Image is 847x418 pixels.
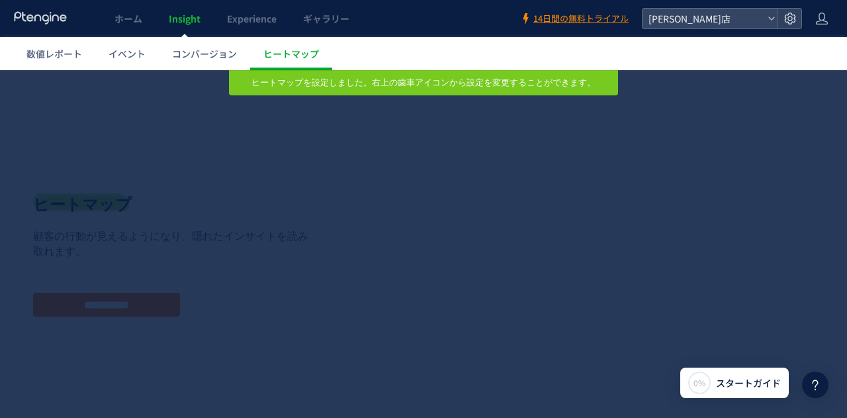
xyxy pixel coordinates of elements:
span: 数値レポート [26,47,82,60]
span: 0% [693,377,705,388]
span: Insight [169,12,201,25]
span: [PERSON_NAME]店 [645,9,762,28]
span: 14日間の無料トライアル [533,13,629,25]
span: ギャラリー [303,12,349,25]
span: イベント [109,47,146,60]
span: コンバージョン [172,47,237,60]
span: Experience [227,12,277,25]
a: 14日間の無料トライアル [520,13,629,25]
span: ホーム [114,12,142,25]
span: ヒートマップ [263,47,319,60]
span: スタートガイド [716,376,781,390]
